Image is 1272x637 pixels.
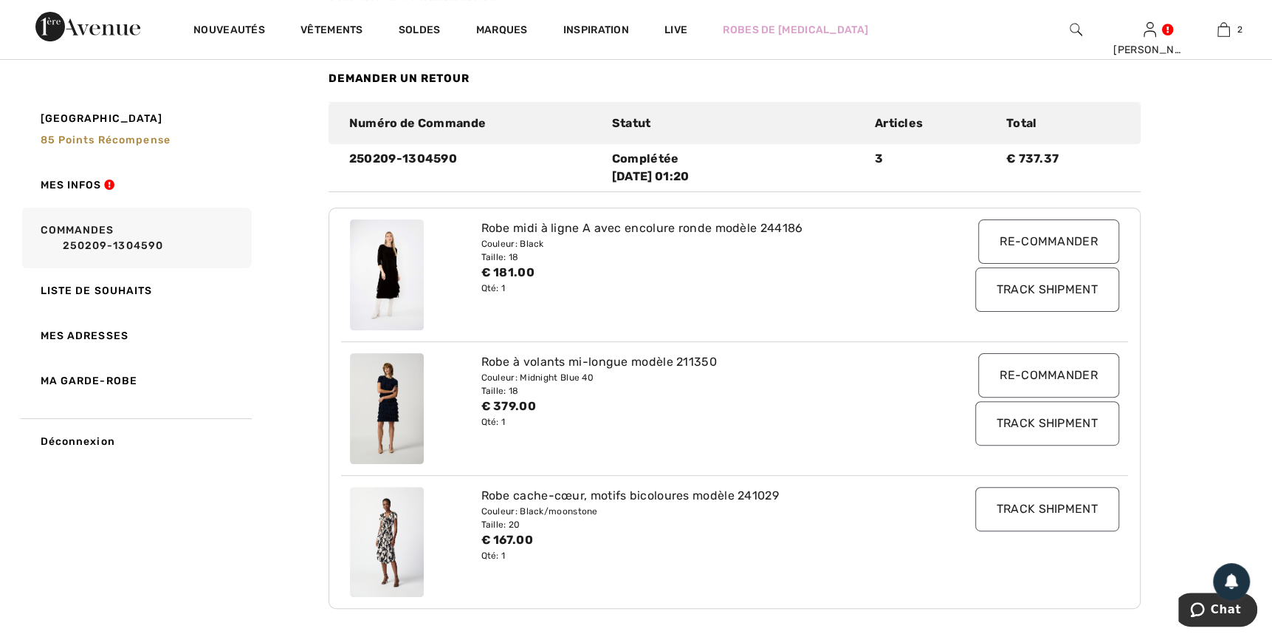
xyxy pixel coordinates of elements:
[19,163,252,208] a: Mes infos
[997,115,1129,132] div: Total
[350,487,424,598] img: joseph-ribkoff-dresses-jumpsuits-black-moonstone_2410291_ade2_search.jpg
[978,353,1119,398] input: Re-commander
[481,219,922,237] div: Robe midi à ligne A avec encolure ronde modèle 244186
[481,518,922,531] div: Taille: 20
[481,398,922,415] div: € 379.00
[978,219,1119,264] input: Re-commander
[1178,593,1257,630] iframe: Ouvre un widget dans lequel vous pouvez chatter avec l’un de nos agents
[1113,42,1186,58] div: [PERSON_NAME]
[1070,21,1082,38] img: recherche
[41,238,247,253] a: 250209-1304590
[975,487,1119,531] input: Track Shipment
[476,24,528,39] a: Marques
[563,24,629,39] span: Inspiration
[481,237,922,251] div: Couleur: Black
[19,208,252,268] a: Commandes
[193,24,265,39] a: Nouveautés
[41,134,171,146] span: 85 Points récompense
[481,371,922,384] div: Couleur: Midnight Blue 40
[1144,22,1156,36] a: Se connecter
[350,353,424,464] img: joseph-ribkoff-dresses-jumpsuits-midnight-blue-40_211350y1_c5ee_search.jpg
[481,487,922,505] div: Robe cache-cœur, motifs bicoloures modèle 241029
[481,549,922,562] div: Qté: 1
[481,384,922,398] div: Taille: 18
[612,150,857,185] div: Complétée [DATE] 01:20
[350,219,424,330] img: joseph-ribkoff-dresses-jumpsuits-black_2441861_eb72_search.jpg
[664,22,687,38] a: Live
[481,264,922,282] div: € 181.00
[19,268,252,313] a: Liste de souhaits
[399,24,441,39] a: Soldes
[481,531,922,549] div: € 167.00
[866,150,997,185] div: 3
[340,115,603,132] div: Numéro de Commande
[481,353,922,371] div: Robe à volants mi-longue modèle 211350
[19,418,252,464] a: Déconnexion
[975,401,1119,446] input: Track Shipment
[1144,21,1156,38] img: Mes infos
[1217,21,1230,38] img: Mon panier
[1187,21,1259,38] a: 2
[481,415,922,429] div: Qté: 1
[481,251,922,264] div: Taille: 18
[41,111,163,126] span: [GEOGRAPHIC_DATA]
[975,268,1119,312] input: Track Shipment
[35,12,140,41] img: 1ère Avenue
[340,150,603,185] div: 250209-1304590
[997,150,1129,185] div: € 737.37
[300,24,363,39] a: Vêtements
[1237,23,1242,36] span: 2
[329,72,470,85] a: Demander un retour
[19,313,252,358] a: Mes adresses
[603,115,866,132] div: Statut
[481,505,922,518] div: Couleur: Black/moonstone
[723,22,868,38] a: Robes de [MEDICAL_DATA]
[866,115,997,132] div: Articles
[481,282,922,295] div: Qté: 1
[19,358,252,403] a: Ma garde-robe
